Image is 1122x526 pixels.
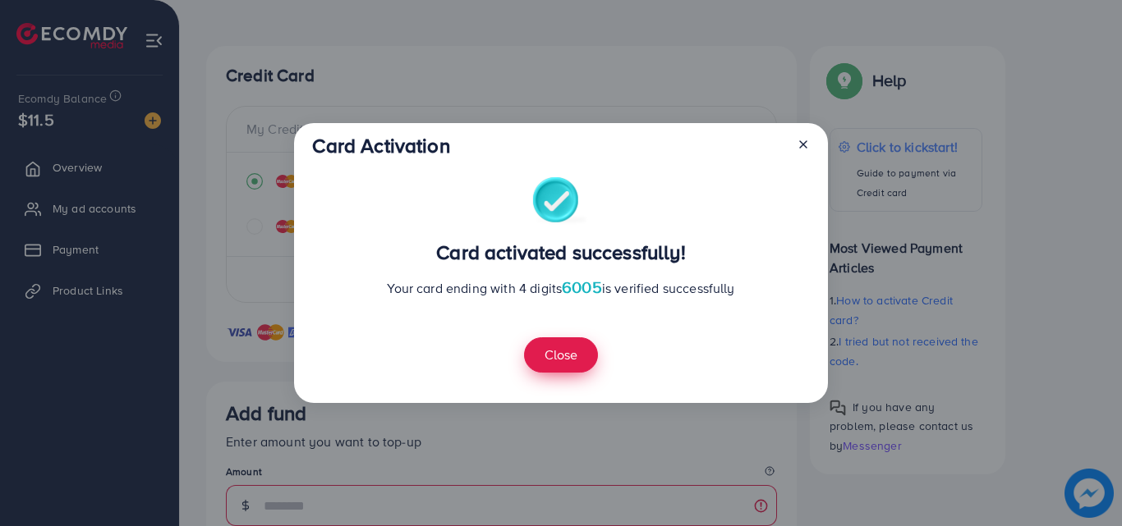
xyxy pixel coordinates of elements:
[312,277,809,298] p: Your card ending with 4 digits is verified successfully
[312,240,809,264] h3: Card activated successfully!
[562,275,602,299] span: 6005
[532,177,591,227] img: success
[524,337,598,373] button: Close
[312,134,449,158] h3: Card Activation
